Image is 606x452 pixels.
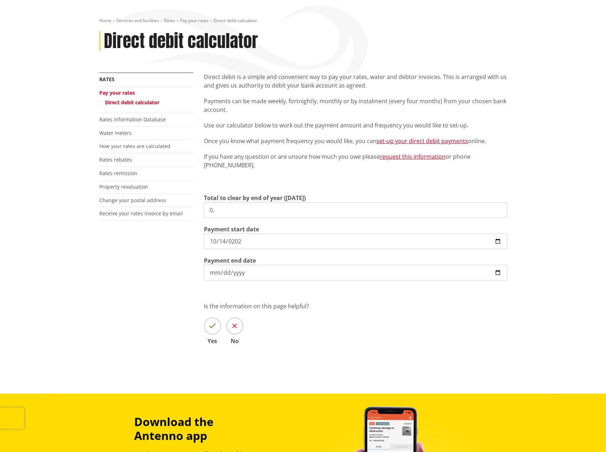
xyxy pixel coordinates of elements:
[99,197,166,204] a: Change your postal address
[99,170,137,177] a: Rates remission
[105,99,159,106] a: Direct debit calculator
[204,152,507,169] p: If you have any question or are unsure how much you owe please or phone [PHONE_NUMBER].
[99,143,170,149] a: How your rates are calculated
[214,17,257,23] span: Direct debit calculator
[99,183,148,190] a: Property revaluation
[204,121,507,130] p: Use our calculator below to work out the payment amount and frequency you would like to set-up.
[134,415,263,442] h3: Download the Antenno app
[204,225,259,233] label: Payment start date
[99,130,132,136] a: Water meters
[99,76,115,83] a: Rates
[116,17,159,23] a: Services and facilities
[99,89,135,96] a: Pay your rates
[204,194,306,202] label: Total to clear by end of year ([DATE])
[376,137,468,145] a: set-up your direct debit payments
[99,210,183,217] a: Receive your rates invoice by email
[99,17,111,23] a: Home
[204,137,507,145] p: Once you know what payment frequency you would like, you can online.
[99,18,507,24] nav: breadcrumb
[204,73,507,90] p: Direct debit is a simple and convenient way to pay your rates, water and debtor invoices. This is...
[204,338,221,344] span: Yes
[164,17,175,23] a: Rates
[204,256,256,265] label: Payment end date
[204,302,507,310] p: Is the information on this page helpful?
[380,153,446,161] a: request this information
[573,422,599,448] iframe: Messenger Launcher
[99,116,166,123] a: Rates Information Database
[99,156,132,163] a: Rates rebates
[180,17,209,23] a: Pay your rates
[104,31,258,52] h1: Direct debit calculator
[204,97,507,114] p: Payments can be made weekly, fortnightly, monthly or by instalment (every four months) from your ...
[226,338,243,344] span: No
